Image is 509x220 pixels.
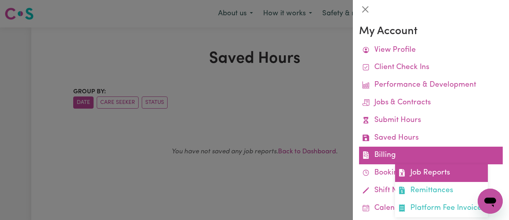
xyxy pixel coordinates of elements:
a: BillingJob ReportsRemittancesPlatform Fee Invoices [359,147,503,164]
a: Bookings [359,164,503,182]
a: Jobs & Contracts [359,94,503,112]
a: Job Reports [395,164,488,182]
button: Close [359,3,372,16]
a: Performance & Development [359,76,503,94]
a: Submit Hours [359,112,503,129]
h3: My Account [359,25,503,38]
a: View Profile [359,42,503,59]
iframe: Button to launch messaging window [478,189,503,214]
a: Remittances [395,182,488,200]
a: Platform Fee Invoices [395,200,488,217]
a: Saved Hours [359,129,503,147]
a: Calendar [359,200,503,217]
a: Client Check Ins [359,59,503,76]
a: Shift Notes [359,182,503,200]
